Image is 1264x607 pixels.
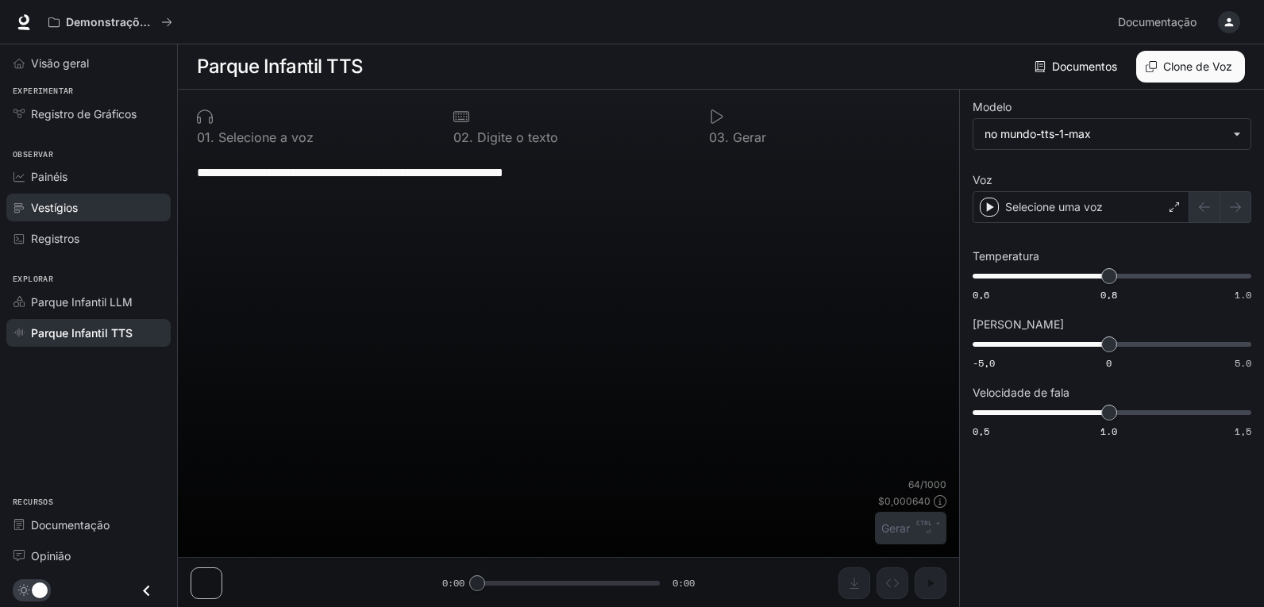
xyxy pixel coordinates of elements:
[973,425,989,438] font: 0,5
[1235,425,1251,438] font: 1,5
[973,288,989,302] font: 0,6
[733,129,766,145] font: Gerar
[1052,60,1117,73] font: Documentos
[31,201,78,214] font: Vestígios
[197,129,205,145] font: 0
[1100,288,1117,302] font: 0,8
[920,478,923,490] font: /
[31,295,133,309] font: Parque Infantil LLM
[41,6,179,38] button: Todos os espaços de trabalho
[31,518,110,532] font: Documentação
[205,129,210,145] font: 1
[477,129,558,145] font: Digite o texto
[1118,15,1197,29] font: Documentação
[923,478,946,490] font: 1000
[6,225,171,252] a: Registros
[973,249,1039,263] font: Temperatura
[1112,6,1207,38] a: Documentação
[218,129,314,145] font: Selecione a voz
[6,511,171,539] a: Documentação
[6,194,171,221] a: Vestígios
[210,129,214,145] font: .
[453,129,461,145] font: 0
[6,288,171,316] a: Parque Infantil LLM
[1235,356,1251,370] font: 5.0
[973,356,995,370] font: -5,0
[6,100,171,128] a: Registro de Gráficos
[985,127,1091,140] font: no mundo-tts-1-max
[1235,288,1251,302] font: 1.0
[469,129,473,145] font: .
[973,317,1064,331] font: [PERSON_NAME]
[1100,425,1117,438] font: 1.0
[973,173,992,186] font: Voz
[1031,51,1123,83] a: Documentos
[32,581,48,598] span: Alternar modo escuro
[717,129,725,145] font: 3
[908,478,920,490] font: 64
[884,495,931,507] font: 0,000640
[6,163,171,190] a: Painéis
[1136,51,1245,83] button: Clone de Voz
[1106,356,1112,370] font: 0
[31,107,137,121] font: Registro de Gráficos
[1005,200,1103,213] font: Selecione uma voz
[197,55,364,78] font: Parque Infantil TTS
[66,15,243,29] font: Demonstrações de IA no mundo
[31,232,79,245] font: Registros
[31,326,133,340] font: Parque Infantil TTS
[13,149,53,159] font: Observar
[31,170,67,183] font: Painéis
[6,49,171,77] a: Visão geral
[709,129,717,145] font: 0
[13,86,74,96] font: Experimentar
[973,386,1069,399] font: Velocidade de fala
[129,574,164,607] button: Fechar gaveta
[973,119,1251,149] div: no mundo-tts-1-max
[31,56,89,70] font: Visão geral
[31,549,71,563] font: Opinião
[878,495,884,507] font: $
[973,100,1012,113] font: Modelo
[1163,60,1232,73] font: Clone de Voz
[725,129,729,145] font: .
[13,274,53,284] font: Explorar
[6,542,171,570] a: Opinião
[461,129,469,145] font: 2
[13,497,53,507] font: Recursos
[6,319,171,347] a: Parque Infantil TTS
